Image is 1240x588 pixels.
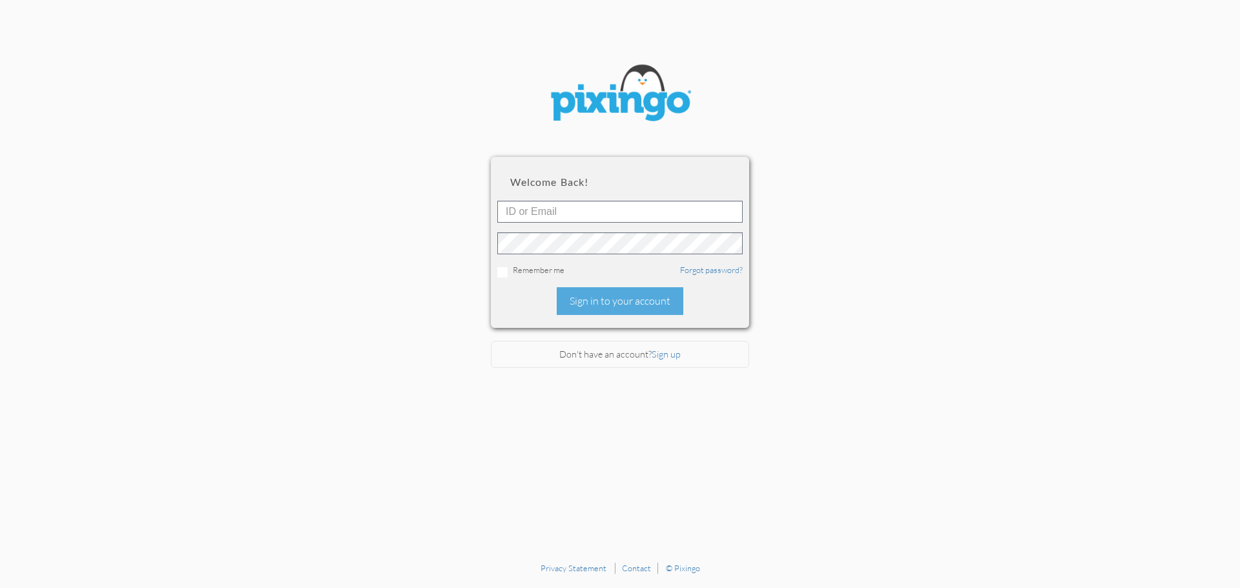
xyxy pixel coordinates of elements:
h2: Welcome back! [510,176,730,188]
a: Sign up [652,349,681,360]
div: Remember me [497,264,743,278]
a: © Pixingo [666,563,700,573]
a: Contact [622,563,651,573]
img: pixingo logo [542,58,697,131]
input: ID or Email [497,201,743,223]
a: Privacy Statement [541,563,606,573]
a: Forgot password? [680,265,743,275]
div: Sign in to your account [557,287,683,315]
div: Don't have an account? [491,341,749,369]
